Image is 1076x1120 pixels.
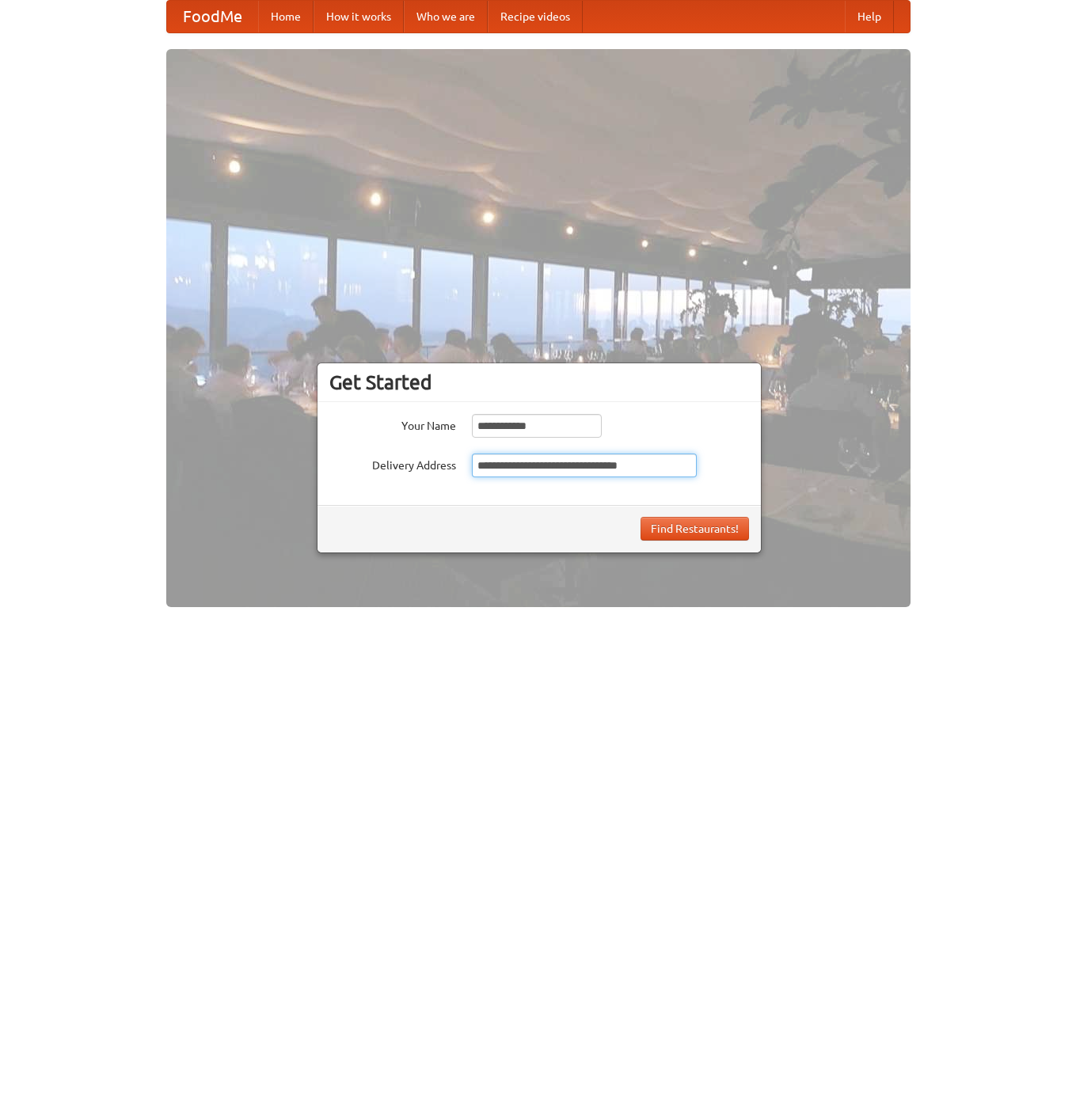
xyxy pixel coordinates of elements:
label: Your Name [329,414,456,434]
a: Home [258,1,314,32]
a: FoodMe [167,1,258,32]
button: Find Restaurants! [641,517,749,541]
a: Who we are [404,1,488,32]
h3: Get Started [329,370,749,394]
a: Help [845,1,894,32]
a: How it works [314,1,404,32]
a: Recipe videos [488,1,583,32]
label: Delivery Address [329,454,456,473]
